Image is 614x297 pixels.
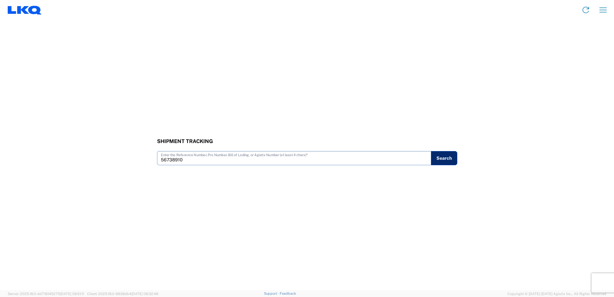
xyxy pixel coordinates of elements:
span: [DATE] 09:32:48 [131,292,158,296]
h3: Shipment Tracking [157,138,457,144]
span: [DATE] 09:51:11 [60,292,84,296]
a: Feedback [280,292,296,295]
span: Copyright © [DATE]-[DATE] Agistix Inc., All Rights Reserved [507,291,606,297]
span: Server: 2025.18.0-dd719145275 [8,292,84,296]
span: Client: 2025.18.0-9839db4 [87,292,158,296]
a: Support [264,292,280,295]
button: Search [431,151,457,165]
